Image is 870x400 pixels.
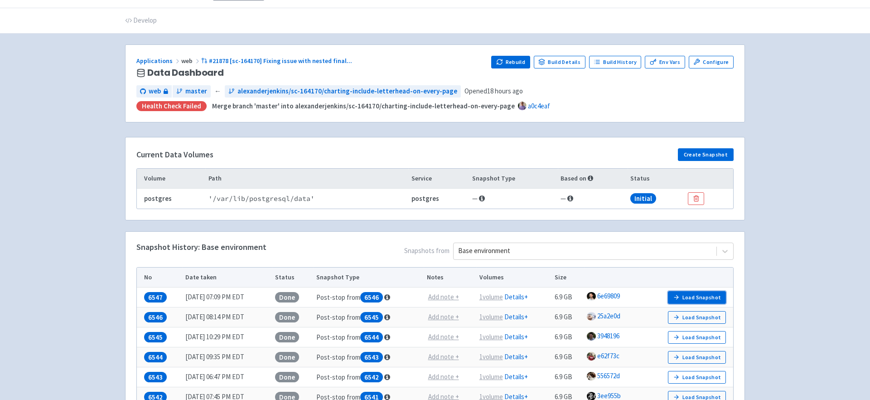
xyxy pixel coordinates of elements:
[504,352,528,361] a: Details+
[144,194,172,203] b: postgres
[313,367,424,387] td: Post-stop from
[360,332,383,342] span: 6544
[182,288,272,307] td: [DATE] 07:09 PM EDT
[182,327,272,347] td: [DATE] 10:29 PM EDT
[275,352,299,362] span: Done
[597,292,620,300] a: 6e69809
[551,327,584,347] td: 6.9 GB
[136,243,266,252] h4: Snapshot History: Base environment
[411,194,439,203] b: postgres
[137,169,205,189] th: Volume
[428,372,459,381] u: Add note +
[214,86,221,97] span: ←
[313,327,424,347] td: Post-stop from
[630,193,656,204] span: Initial
[275,312,299,322] span: Done
[597,332,619,340] a: 3948196
[209,57,352,65] span: #21878 [sc-164170] Fixing issue with nested final ...
[360,352,383,362] span: 6543
[469,189,558,209] td: —
[125,8,157,34] a: Develop
[668,311,726,324] button: Load Snapshot
[144,292,167,302] span: 6547
[266,243,734,263] span: Snapshots from
[597,371,620,380] a: 556572d
[360,312,383,322] span: 6545
[551,367,584,387] td: 6.9 GB
[689,56,734,68] a: Configure
[597,391,621,400] a: 3ee955b
[534,56,585,68] a: Build Details
[491,56,530,68] button: Rebuild
[136,85,172,98] a: web
[479,312,503,321] u: 1 volume
[645,56,685,68] a: Env Vars
[137,268,182,288] th: No
[313,268,424,288] th: Snapshot Type
[504,332,528,341] a: Details+
[558,189,628,209] td: —
[201,57,353,65] a: #21878 [sc-164170] Fixing issue with nested final...
[144,332,167,342] span: 6545
[504,372,528,381] a: Details+
[668,351,726,364] button: Load Snapshot
[144,312,167,322] span: 6546
[597,351,619,360] a: e62f73c
[464,86,523,97] span: Opened
[597,312,620,320] a: 25a2e0d
[479,372,503,381] u: 1 volume
[313,307,424,327] td: Post-stop from
[428,352,459,361] u: Add note +
[181,57,201,65] span: web
[479,293,503,301] u: 1 volume
[589,56,642,68] a: Build History
[212,102,515,110] strong: Merge branch 'master' into alexanderjenkins/sc-164170/charting-include-letterhead-on-every-page
[237,86,457,97] span: alexanderjenkins/sc-164170/charting-include-letterhead-on-every-page
[313,347,424,367] td: Post-stop from
[528,102,550,110] a: a0c4eaf
[275,332,299,342] span: Done
[144,352,167,362] span: 6544
[428,332,459,341] u: Add note +
[504,293,528,301] a: Details+
[144,372,167,382] span: 6543
[424,268,476,288] th: Notes
[668,291,726,304] button: Load Snapshot
[551,307,584,327] td: 6.9 GB
[149,86,161,97] span: web
[408,169,469,189] th: Service
[136,57,181,65] a: Applications
[551,288,584,307] td: 6.9 GB
[479,332,503,341] u: 1 volume
[173,85,211,98] a: master
[225,85,461,98] a: alexanderjenkins/sc-164170/charting-include-letterhead-on-every-page
[360,372,383,382] span: 6542
[275,372,299,382] span: Done
[476,268,551,288] th: Volumes
[360,292,383,302] span: 6546
[479,352,503,361] u: 1 volume
[182,367,272,387] td: [DATE] 06:47 PM EDT
[668,371,726,384] button: Load Snapshot
[205,189,408,209] td: ' /var/lib/postgresql/data '
[678,148,734,161] button: Create Snapshot
[275,292,299,302] span: Done
[469,169,558,189] th: Snapshot Type
[504,312,528,321] a: Details+
[272,268,313,288] th: Status
[551,268,584,288] th: Size
[428,293,459,301] u: Add note +
[136,150,213,159] h4: Current Data Volumes
[182,307,272,327] td: [DATE] 08:14 PM EDT
[628,169,685,189] th: Status
[551,347,584,367] td: 6.9 GB
[558,169,628,189] th: Based on
[147,68,224,78] span: Data Dashboard
[182,268,272,288] th: Date taken
[428,312,459,321] u: Add note +
[487,87,523,95] time: 18 hours ago
[136,101,207,112] div: Health check failed
[668,331,726,344] button: Load Snapshot
[205,169,408,189] th: Path
[313,288,424,307] td: Post-stop from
